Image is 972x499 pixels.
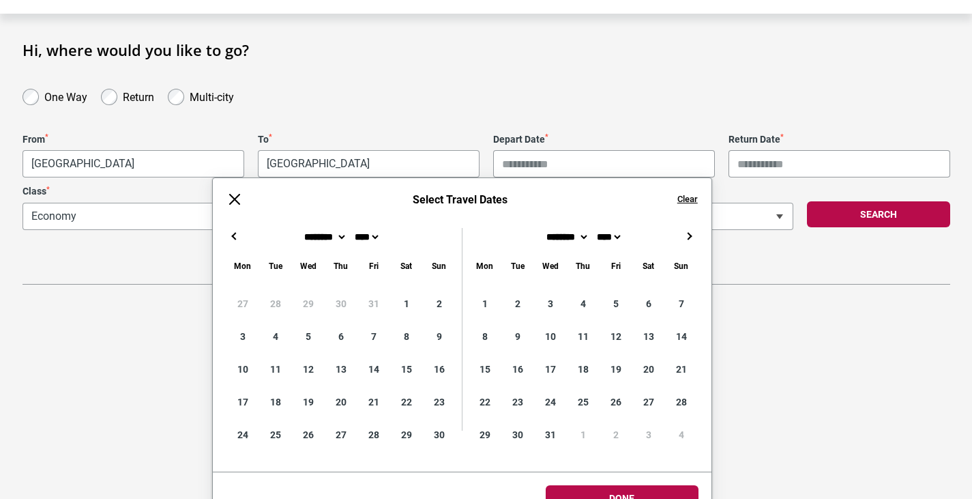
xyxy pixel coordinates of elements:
div: 30 [501,418,534,451]
div: 20 [632,353,665,386]
div: 7 [357,320,390,353]
div: 20 [325,386,357,418]
div: 30 [423,418,456,451]
span: Economy [23,203,400,229]
div: 11 [567,320,600,353]
div: 5 [600,287,632,320]
div: Friday [600,258,632,274]
div: 16 [501,353,534,386]
div: 17 [534,353,567,386]
div: 27 [226,287,259,320]
div: 11 [259,353,292,386]
div: 10 [534,320,567,353]
div: 2 [423,287,456,320]
div: 23 [501,386,534,418]
div: 3 [534,287,567,320]
label: Multi-city [190,87,234,104]
div: Friday [357,258,390,274]
div: 5 [292,320,325,353]
div: 31 [357,287,390,320]
div: Sunday [423,258,456,274]
span: Tokyo, Japan [258,150,480,177]
div: 27 [325,418,357,451]
div: 25 [259,418,292,451]
div: 8 [390,320,423,353]
div: 29 [292,287,325,320]
div: 16 [423,353,456,386]
div: Tuesday [501,258,534,274]
div: 2 [600,418,632,451]
div: 27 [632,386,665,418]
div: 21 [665,353,698,386]
div: 8 [469,320,501,353]
div: Thursday [567,258,600,274]
div: 25 [567,386,600,418]
div: 13 [632,320,665,353]
div: 7 [665,287,698,320]
div: 3 [226,320,259,353]
div: 14 [357,353,390,386]
div: 21 [357,386,390,418]
label: Class [23,186,401,197]
button: ← [226,228,243,244]
div: 18 [567,353,600,386]
span: Tokyo, Japan [259,151,479,177]
div: 28 [259,287,292,320]
div: 22 [390,386,423,418]
button: → [681,228,698,244]
div: 19 [600,353,632,386]
div: 30 [325,287,357,320]
div: Saturday [632,258,665,274]
div: 23 [423,386,456,418]
div: Saturday [390,258,423,274]
button: Clear [677,193,698,205]
span: Melbourne, Australia [23,150,244,177]
div: 9 [501,320,534,353]
div: Monday [226,258,259,274]
div: 13 [325,353,357,386]
div: 12 [600,320,632,353]
div: 6 [325,320,357,353]
div: 4 [259,320,292,353]
label: To [258,134,480,145]
div: 22 [469,386,501,418]
div: 12 [292,353,325,386]
div: 31 [534,418,567,451]
div: 19 [292,386,325,418]
div: Tuesday [259,258,292,274]
div: Thursday [325,258,357,274]
label: From [23,134,244,145]
label: One Way [44,87,87,104]
div: 1 [469,287,501,320]
div: 17 [226,386,259,418]
div: 1 [567,418,600,451]
div: 29 [469,418,501,451]
div: 15 [390,353,423,386]
div: 29 [390,418,423,451]
button: Search [807,201,950,227]
div: 2 [501,287,534,320]
label: Depart Date [493,134,715,145]
div: 28 [665,386,698,418]
h6: Select Travel Dates [256,193,664,206]
div: 26 [600,386,632,418]
div: 6 [632,287,665,320]
div: 28 [357,418,390,451]
div: 24 [534,386,567,418]
div: 24 [226,418,259,451]
div: 4 [665,418,698,451]
span: Economy [23,203,401,230]
div: 10 [226,353,259,386]
div: 15 [469,353,501,386]
div: Sunday [665,258,698,274]
div: 26 [292,418,325,451]
div: 1 [390,287,423,320]
div: 9 [423,320,456,353]
div: Wednesday [292,258,325,274]
div: 3 [632,418,665,451]
div: Monday [469,258,501,274]
label: Return [123,87,154,104]
div: 4 [567,287,600,320]
div: 14 [665,320,698,353]
div: 18 [259,386,292,418]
